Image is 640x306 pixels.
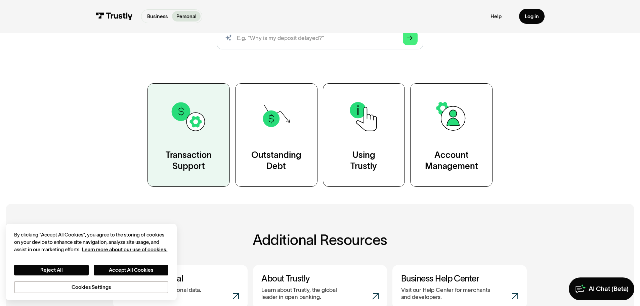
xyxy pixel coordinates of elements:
div: Cookie banner [6,224,177,300]
h3: Business Help Center [401,273,518,284]
div: Log in [525,13,539,19]
p: Learn about Trustly, the global leader in open banking. [261,287,352,300]
a: Log in [519,9,545,24]
div: Privacy [14,231,168,293]
p: Business [147,13,168,20]
a: Help [490,13,502,19]
div: Using Trustly [350,149,377,172]
div: Outstanding Debt [251,149,301,172]
a: Business [143,11,172,21]
a: Personal [172,11,201,21]
a: OutstandingDebt [235,83,317,186]
a: TransactionSupport [147,83,230,186]
h3: About Trustly [261,273,379,284]
button: Reject All [14,265,89,275]
button: Accept All Cookies [94,265,168,275]
h2: Additional Resources [113,232,526,248]
p: Visit our Help Center for merchants and developers. [401,287,492,300]
div: By clicking “Accept All Cookies”, you agree to the storing of cookies on your device to enhance s... [14,231,168,254]
input: search [217,27,423,49]
div: AI Chat (Beta) [589,285,629,293]
a: UsingTrustly [323,83,405,186]
div: Transaction Support [166,149,212,172]
div: Account Management [425,149,478,172]
a: AI Chat (Beta) [569,277,634,300]
p: Personal [176,13,197,20]
form: Search [217,27,423,49]
img: Trustly Logo [95,12,132,20]
a: More information about your privacy, opens in a new tab [82,247,167,252]
h3: Consumer Portal [122,273,239,284]
a: AccountManagement [410,83,493,186]
button: Cookies Settings [14,281,168,293]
